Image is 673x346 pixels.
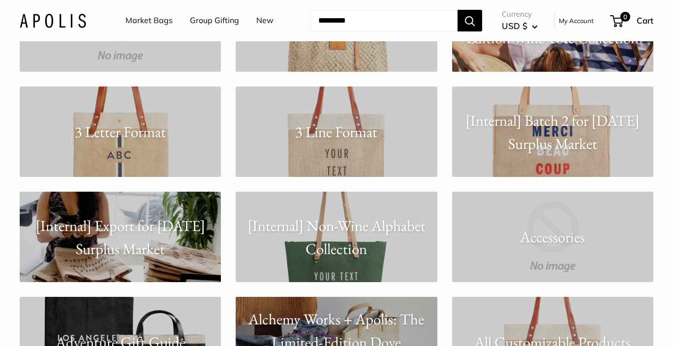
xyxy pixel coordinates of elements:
[20,214,221,260] p: [Internal] Export for [DATE] Surplus Market
[236,192,437,282] a: [Internal] Non-Wine Alphabet Collection
[20,120,221,144] p: 3 Letter Format
[611,13,653,29] a: 0 Cart
[20,13,86,28] img: Apolis
[256,13,274,28] a: New
[502,21,527,31] span: USD $
[125,13,173,28] a: Market Bags
[20,86,221,177] a: 3 Letter Format
[637,15,653,26] span: Cart
[559,15,594,27] a: My Account
[20,192,221,282] a: [Internal] Export for [DATE] Surplus Market
[458,10,482,31] button: Search
[620,12,630,22] span: 0
[502,7,538,21] span: Currency
[452,226,653,249] p: Accessories
[502,18,538,34] button: USD $
[452,192,653,282] a: Accessories
[452,86,653,177] a: [Internal] Batch 2 for [DATE] Surplus Market
[310,10,458,31] input: Search...
[236,86,437,177] a: 3 Line Format
[236,120,437,144] p: 3 Line Format
[190,13,239,28] a: Group Gifting
[452,109,653,155] p: [Internal] Batch 2 for [DATE] Surplus Market
[236,214,437,260] p: [Internal] Non-Wine Alphabet Collection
